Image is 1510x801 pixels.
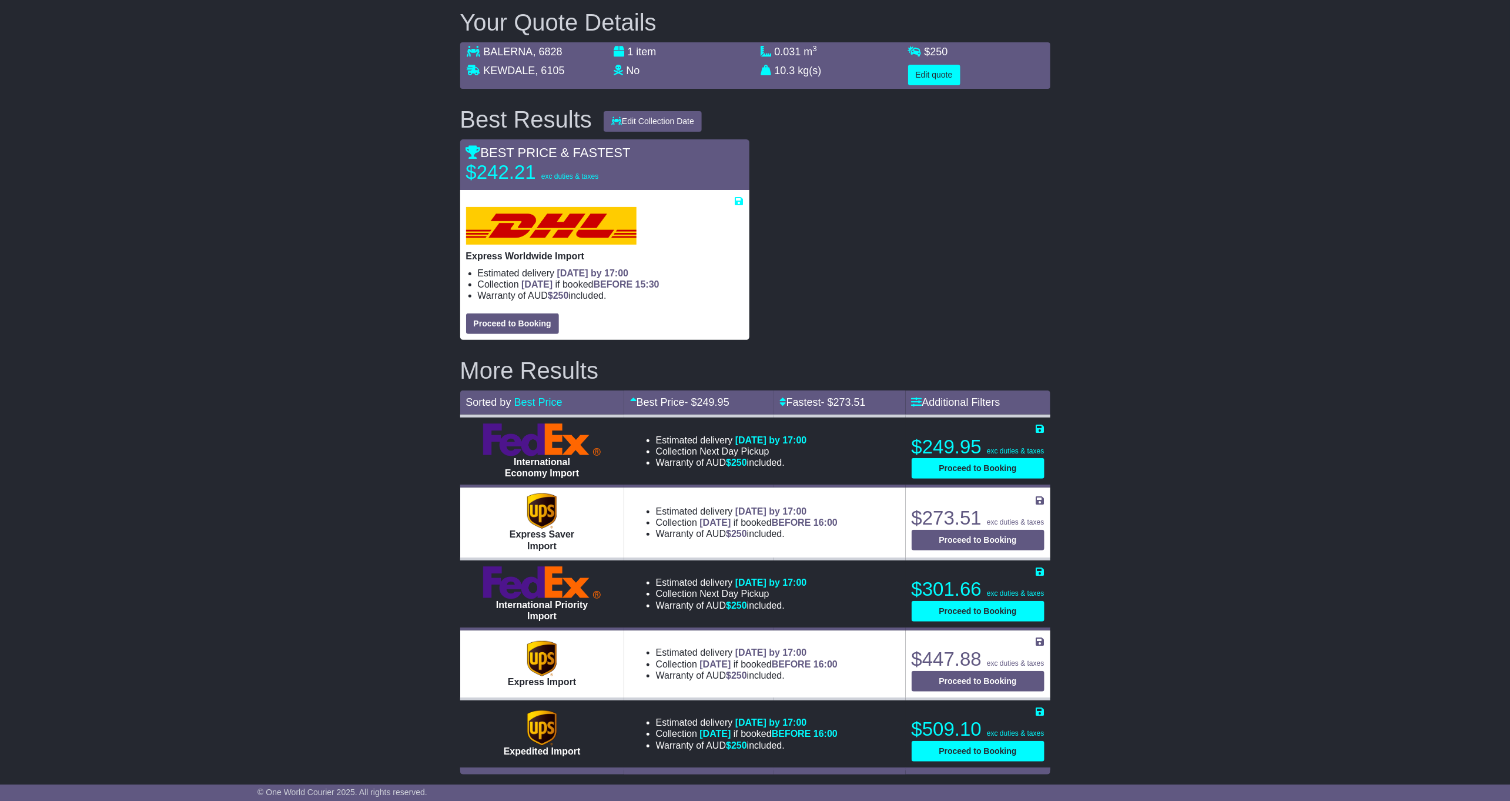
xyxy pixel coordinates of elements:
li: Estimated delivery [656,647,838,658]
span: 250 [930,46,948,58]
span: 250 [731,740,747,750]
span: exc duties & taxes [987,729,1044,737]
span: $ [726,458,747,468]
span: $ [726,670,747,680]
div: Best Results [454,106,598,132]
p: $447.88 [912,648,1044,671]
button: Proceed to Booking [912,671,1044,692]
li: Estimated delivery [656,435,807,446]
span: Expedited Import [504,746,581,756]
img: FedEx Express: International Economy Import [483,423,601,456]
span: 250 [731,670,747,680]
button: Edit Collection Date [604,111,702,132]
li: Warranty of AUD included. [656,670,838,681]
span: exc duties & taxes [987,659,1044,667]
li: Warranty of AUD included. [656,457,807,468]
a: Best Price [514,396,563,408]
span: No [627,65,640,76]
span: [DATE] [700,518,731,528]
span: 250 [553,291,569,301]
span: [DATE] by 17:00 [735,717,807,727]
h2: Your Quote Details [460,9,1050,35]
span: [DATE] by 17:00 [735,435,807,445]
span: Next Day Pickup [700,446,769,456]
li: Warranty of AUD included. [478,290,744,301]
span: [DATE] [521,279,553,289]
span: $ [726,740,747,750]
span: 250 [731,600,747,610]
button: Proceed to Booking [912,530,1044,550]
p: $242.21 [466,161,613,184]
li: Warranty of AUD included. [656,740,838,751]
h2: More Results [460,358,1050,383]
span: exc duties & taxes [987,589,1044,598]
button: Proceed to Booking [912,601,1044,622]
span: m [804,46,818,58]
span: [DATE] [700,659,731,669]
p: $249.95 [912,435,1044,459]
span: 1 [628,46,634,58]
p: Express Worldwide Import [466,251,744,262]
a: Fastest- $273.51 [780,396,866,408]
span: BEST PRICE & FASTEST [466,145,631,160]
span: [DATE] by 17:00 [735,578,807,588]
span: 16:00 [813,518,838,528]
span: $ [726,529,747,539]
span: 15:30 [635,279,659,289]
span: 250 [731,529,747,539]
span: BEFORE [594,279,633,289]
li: Collection [656,588,807,599]
span: International Priority Import [496,600,588,621]
span: © One World Courier 2025. All rights reserved. [257,787,427,797]
li: Collection [656,517,838,528]
li: Collection [478,279,744,290]
span: exc duties & taxes [987,518,1044,526]
span: 16:00 [813,659,838,669]
span: - $ [685,396,729,408]
span: [DATE] by 17:00 [557,268,629,278]
span: , 6105 [535,65,565,76]
span: $ [726,600,747,610]
span: exc duties & taxes [541,172,598,181]
span: BEFORE [772,729,811,739]
img: UPS (new): Express Import [527,641,557,676]
span: BEFORE [772,518,811,528]
span: [DATE] [700,729,731,739]
span: $ [548,291,569,301]
a: Additional Filters [912,396,1000,408]
span: if booked [700,729,838,739]
sup: 3 [813,44,818,53]
li: Collection [656,446,807,457]
img: FedEx Express: International Priority Import [483,566,601,599]
span: Express Saver Import [510,529,574,550]
span: BALERNA [484,46,533,58]
span: Express Import [508,677,576,687]
span: Next Day Pickup [700,589,769,599]
span: International Economy Import [505,457,579,478]
span: - $ [821,396,866,408]
span: Sorted by [466,396,511,408]
li: Estimated delivery [656,577,807,588]
span: if booked [521,279,659,289]
button: Proceed to Booking [912,741,1044,762]
img: UPS (new): Express Saver Import [527,493,557,529]
span: 250 [731,458,747,468]
span: 249.95 [697,396,729,408]
span: 10.3 [775,65,795,76]
li: Estimated delivery [478,268,744,279]
span: 0.031 [775,46,801,58]
span: 273.51 [833,396,866,408]
p: $509.10 [912,717,1044,741]
button: Proceed to Booking [912,458,1044,479]
li: Estimated delivery [656,506,838,517]
span: if booked [700,659,838,669]
span: [DATE] by 17:00 [735,506,807,516]
span: , 6828 [533,46,563,58]
button: Proceed to Booking [466,313,559,334]
span: KEWDALE [484,65,535,76]
img: DHL: Express Worldwide Import [466,207,637,245]
span: exc duties & taxes [987,447,1044,455]
li: Warranty of AUD included. [656,600,807,611]
span: $ [925,46,948,58]
span: 16:00 [813,729,838,739]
